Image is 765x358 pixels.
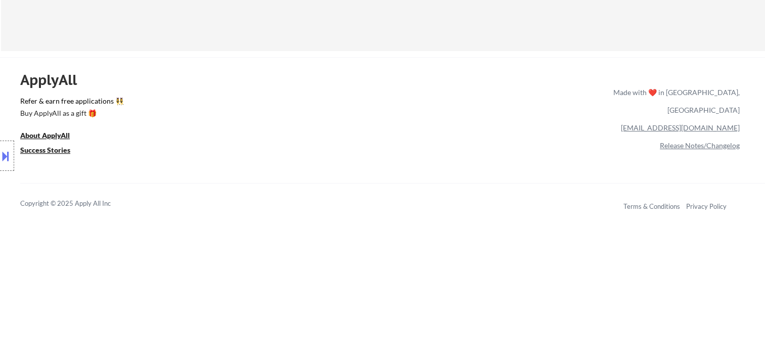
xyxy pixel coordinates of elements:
a: Terms & Conditions [623,202,680,210]
a: Release Notes/Changelog [660,141,740,150]
a: [EMAIL_ADDRESS][DOMAIN_NAME] [621,123,740,132]
a: Refer & earn free applications 👯‍♀️ [20,98,402,108]
a: Privacy Policy [686,202,727,210]
div: Made with ❤️ in [GEOGRAPHIC_DATA], [GEOGRAPHIC_DATA] [609,83,740,119]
